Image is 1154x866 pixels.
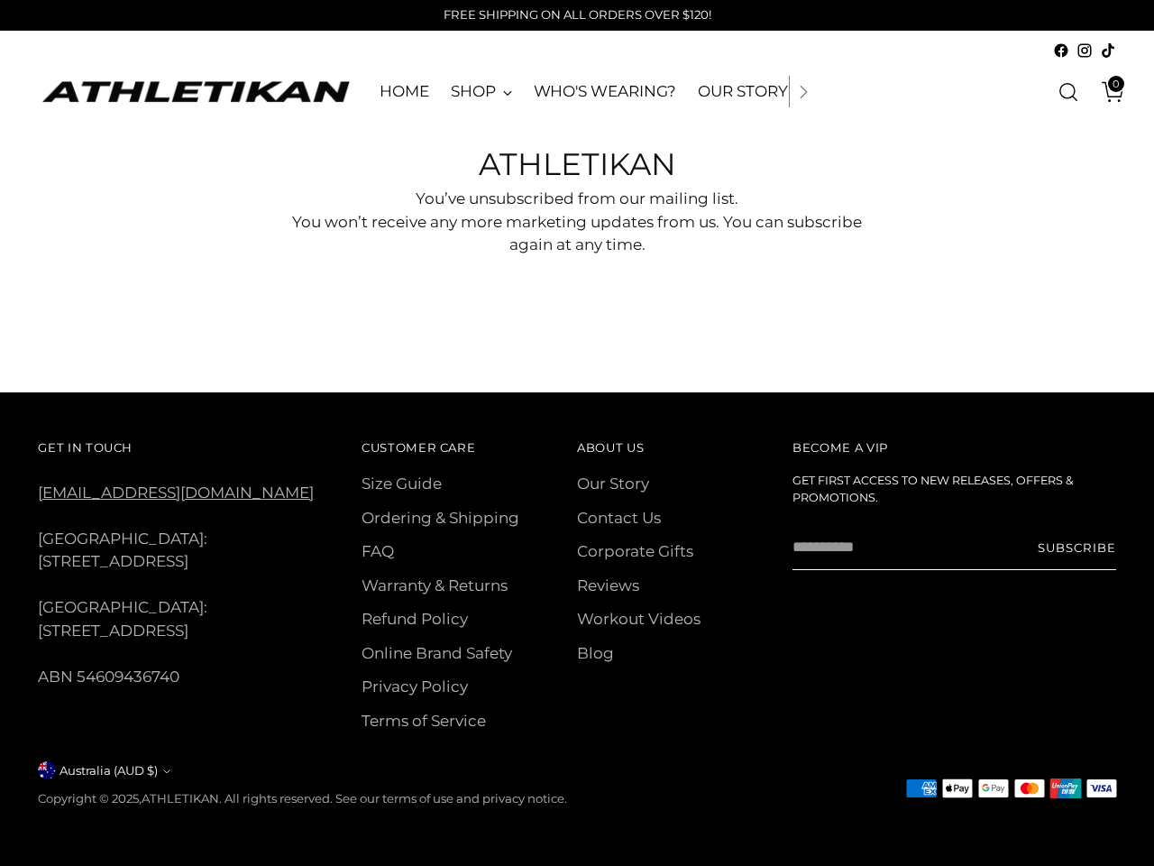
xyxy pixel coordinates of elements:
p: FREE SHIPPING ON ALL ORDERS OVER $120! [444,6,711,24]
a: Corporate Gifts [577,542,693,560]
span: About Us [577,440,644,455]
a: Ordering & Shipping [362,509,519,527]
span: Get In Touch [38,440,133,455]
a: Open search modal [1050,74,1086,110]
a: Blog [577,644,614,662]
a: Refund Policy [362,610,468,628]
button: Subscribe [1038,525,1116,570]
a: Privacy Policy [362,677,468,696]
span: Customer Care [362,440,476,455]
a: ATHLETIKAN [38,78,353,106]
a: SHOP [451,72,512,112]
span: 0 [1108,76,1124,92]
button: Australia (AUD $) [38,761,170,779]
a: Warranty & Returns [362,576,508,594]
a: Terms of Service [362,712,486,730]
h6: Get first access to new releases, offers & promotions. [792,473,1116,507]
span: Become a VIP [792,440,888,455]
a: Online Brand Safety [362,644,512,662]
a: WHO'S WEARING? [534,72,677,112]
a: ATHLETIKAN [142,791,219,806]
a: Our Story [577,474,649,493]
a: Size Guide [362,474,442,493]
a: FAQ [362,542,394,560]
a: HOME [380,72,429,112]
a: Reviews [577,576,639,594]
p: Copyright © 2025, . All rights reserved. See our terms of use and privacy notice. [38,790,567,808]
a: Open cart modal [1088,74,1124,110]
p: You won’t receive any more marketing updates from us. You can subscribe again at any time. [273,211,882,257]
a: OUR STORY [698,72,787,112]
p: You’ve unsubscribed from our mailing list. [273,188,882,211]
div: [GEOGRAPHIC_DATA]: [STREET_ADDRESS] [GEOGRAPHIC_DATA]: [STREET_ADDRESS] ABN 54609436740 [38,436,318,689]
a: [EMAIL_ADDRESS][DOMAIN_NAME] [38,484,314,502]
a: Contact Us [577,509,661,527]
h1: ATHLETIKAN [273,142,882,188]
a: Workout Videos [577,610,701,628]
